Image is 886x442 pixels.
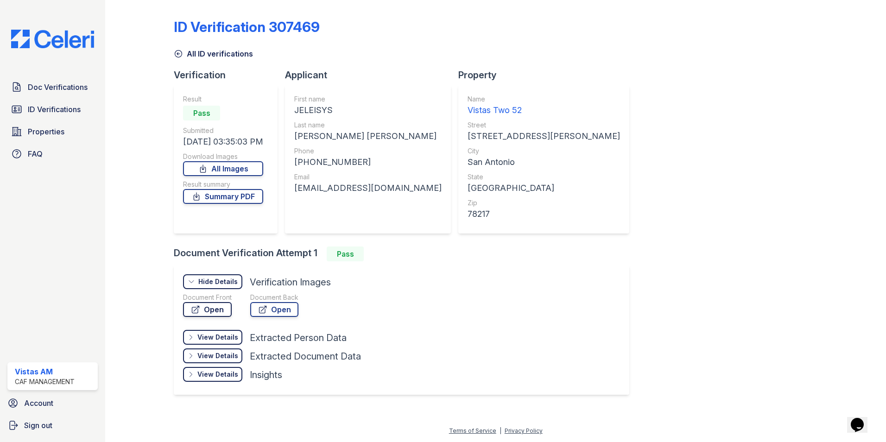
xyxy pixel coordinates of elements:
div: Verification [174,69,285,82]
div: Verification Images [250,276,331,289]
a: ID Verifications [7,100,98,119]
a: Privacy Policy [505,427,543,434]
iframe: chat widget [847,405,877,433]
div: Street [468,120,620,130]
a: All Images [183,161,263,176]
div: [STREET_ADDRESS][PERSON_NAME] [468,130,620,143]
a: All ID verifications [174,48,253,59]
a: FAQ [7,145,98,163]
div: Vistas AM [15,366,75,377]
a: Sign out [4,416,101,435]
div: Download Images [183,152,263,161]
div: [EMAIL_ADDRESS][DOMAIN_NAME] [294,182,442,195]
span: Account [24,398,53,409]
div: [PERSON_NAME] [PERSON_NAME] [294,130,442,143]
a: Open [183,302,232,317]
div: Email [294,172,442,182]
div: State [468,172,620,182]
div: Submitted [183,126,263,135]
div: | [500,427,501,434]
span: ID Verifications [28,104,81,115]
div: Name [468,95,620,104]
a: Open [250,302,298,317]
div: Pass [327,246,364,261]
a: Properties [7,122,98,141]
div: Zip [468,198,620,208]
div: CAF Management [15,377,75,386]
div: Result [183,95,263,104]
div: Result summary [183,180,263,189]
div: Extracted Document Data [250,350,361,363]
a: Name Vistas Two 52 [468,95,620,117]
div: ID Verification 307469 [174,19,320,35]
div: 78217 [468,208,620,221]
div: JELEISYS [294,104,442,117]
a: Summary PDF [183,189,263,204]
div: San Antonio [468,156,620,169]
a: Account [4,394,101,412]
div: View Details [197,333,238,342]
span: Sign out [24,420,52,431]
div: Vistas Two 52 [468,104,620,117]
div: Applicant [285,69,458,82]
div: First name [294,95,442,104]
div: Last name [294,120,442,130]
span: Properties [28,126,64,137]
div: Property [458,69,637,82]
div: [GEOGRAPHIC_DATA] [468,182,620,195]
div: Pass [183,106,220,120]
div: Extracted Person Data [250,331,347,344]
a: Terms of Service [449,427,496,434]
div: Document Front [183,293,232,302]
div: Document Verification Attempt 1 [174,246,637,261]
span: FAQ [28,148,43,159]
div: [PHONE_NUMBER] [294,156,442,169]
div: Hide Details [198,277,238,286]
div: Insights [250,368,282,381]
div: Document Back [250,293,298,302]
img: CE_Logo_Blue-a8612792a0a2168367f1c8372b55b34899dd931a85d93a1a3d3e32e68fde9ad4.png [4,30,101,48]
span: Doc Verifications [28,82,88,93]
div: [DATE] 03:35:03 PM [183,135,263,148]
div: View Details [197,351,238,360]
a: Doc Verifications [7,78,98,96]
div: View Details [197,370,238,379]
div: City [468,146,620,156]
div: Phone [294,146,442,156]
